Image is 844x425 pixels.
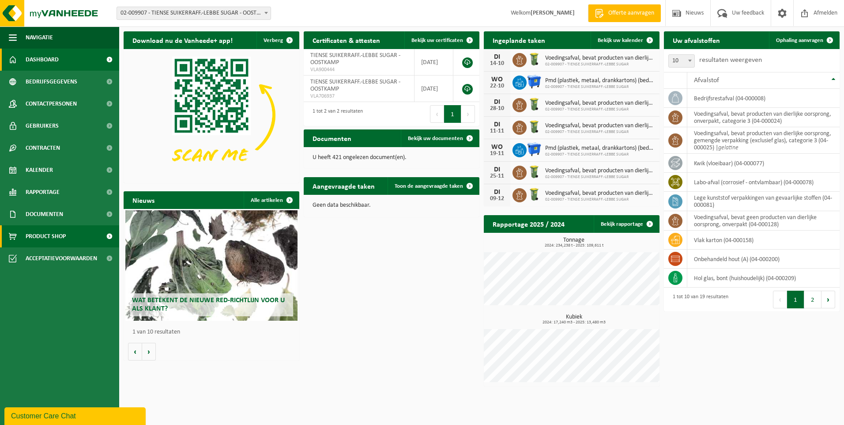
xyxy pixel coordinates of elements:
a: Bekijk uw documenten [401,129,479,147]
td: lege kunststof verpakkingen van gevaarlijke stoffen (04-000081) [687,192,840,211]
td: hol glas, bont (huishoudelijk) (04-000209) [687,269,840,288]
a: Ophaling aanvragen [769,31,839,49]
div: DI [488,166,506,173]
div: 25-11 [488,173,506,179]
span: Contracten [26,137,60,159]
p: 1 van 10 resultaten [132,329,295,335]
td: bedrijfsrestafval (04-000008) [687,89,840,108]
div: 28-10 [488,106,506,112]
td: labo-afval (corrosief - ontvlambaar) (04-000078) [687,173,840,192]
button: Verberg [256,31,298,49]
h2: Download nu de Vanheede+ app! [124,31,241,49]
img: WB-1100-HPE-BE-01 [527,142,542,157]
div: DI [488,53,506,61]
span: 02-009907 - TIENSE SUIKERRAFF.-LEBBE SUGAR [545,107,655,112]
span: Voedingsafval, bevat producten van dierlijke oorsprong, onverpakt, categorie 3 [545,55,655,62]
span: Dashboard [26,49,59,71]
td: [DATE] [414,49,453,76]
td: [DATE] [414,76,453,102]
h2: Rapportage 2025 / 2024 [484,215,573,232]
iframe: chat widget [4,406,147,425]
a: Toon de aangevraagde taken [388,177,479,195]
a: Offerte aanvragen [588,4,661,22]
div: 09-12 [488,196,506,202]
span: Voedingsafval, bevat producten van dierlijke oorsprong, onverpakt, categorie 3 [545,122,655,129]
div: WO [488,144,506,151]
img: WB-1100-HPE-BE-01 [527,74,542,89]
p: U heeft 421 ongelezen document(en). [313,155,471,161]
a: Bekijk rapportage [594,215,659,233]
h2: Uw afvalstoffen [664,31,729,49]
div: 14-10 [488,61,506,67]
span: Offerte aanvragen [606,9,656,18]
span: Kalender [26,159,53,181]
span: Bekijk uw documenten [408,136,463,141]
img: WB-0140-HPE-GN-50 [527,187,542,202]
div: DI [488,189,506,196]
button: Next [461,105,475,123]
span: Bekijk uw certificaten [411,38,463,43]
h3: Kubiek [488,314,659,325]
td: vlak karton (04-000158) [687,231,840,250]
label: resultaten weergeven [699,57,762,64]
button: Previous [430,105,444,123]
h2: Documenten [304,129,360,147]
span: Pmd (plastiek, metaal, drankkartons) (bedrijven) [545,77,655,84]
h2: Ingeplande taken [484,31,554,49]
span: VLA900444 [310,66,407,73]
button: 2 [804,291,821,308]
div: 1 tot 2 van 2 resultaten [308,104,363,124]
p: Geen data beschikbaar. [313,202,471,209]
span: Acceptatievoorwaarden [26,247,97,269]
div: DI [488,121,506,128]
span: Documenten [26,203,63,225]
span: Voedingsafval, bevat producten van dierlijke oorsprong, onverpakt, categorie 3 [545,167,655,175]
td: kwik (vloeibaar) (04-000077) [687,154,840,173]
span: Gebruikers [26,115,59,137]
button: 1 [444,105,461,123]
span: Verberg [264,38,283,43]
span: Toon de aangevraagde taken [395,183,463,189]
span: 2024: 234,238 t - 2025: 109,611 t [488,243,659,248]
span: 02-009907 - TIENSE SUIKERRAFF.-LEBBE SUGAR - OOSTKAMP [117,7,271,20]
span: 02-009907 - TIENSE SUIKERRAFF.-LEBBE SUGAR [545,62,655,67]
span: 02-009907 - TIENSE SUIKERRAFF.-LEBBE SUGAR [545,197,655,202]
span: 02-009907 - TIENSE SUIKERRAFF.-LEBBE SUGAR [545,129,655,135]
div: 1 tot 10 van 19 resultaten [668,290,728,309]
span: Voedingsafval, bevat producten van dierlijke oorsprong, onverpakt, categorie 3 [545,190,655,197]
i: gelatine [718,144,738,151]
span: Rapportage [26,181,60,203]
button: 1 [787,291,804,308]
h3: Tonnage [488,237,659,248]
span: Afvalstof [694,77,719,84]
img: WB-0140-HPE-GN-50 [527,119,542,134]
td: voedingsafval, bevat geen producten van dierlijke oorsprong, onverpakt (04-000128) [687,211,840,231]
h2: Aangevraagde taken [304,177,384,194]
h2: Certificaten & attesten [304,31,389,49]
div: DI [488,99,506,106]
span: TIENSE SUIKERRAFF.-LEBBE SUGAR - OOSTKAMP [310,52,400,66]
img: WB-0140-HPE-GN-50 [527,97,542,112]
strong: [PERSON_NAME] [531,10,575,16]
span: Navigatie [26,27,53,49]
a: Bekijk uw kalender [591,31,659,49]
span: Wat betekent de nieuwe RED-richtlijn voor u als klant? [132,297,285,312]
span: 02-009907 - TIENSE SUIKERRAFF.-LEBBE SUGAR [545,152,655,157]
td: voedingsafval, bevat producten van dierlijke oorsprong, onverpakt, categorie 3 (04-000024) [687,108,840,127]
button: Volgende [142,343,156,360]
div: 19-11 [488,151,506,157]
span: Pmd (plastiek, metaal, drankkartons) (bedrijven) [545,145,655,152]
span: 2024: 17,240 m3 - 2025: 13,480 m3 [488,320,659,325]
span: 02-009907 - TIENSE SUIKERRAFF.-LEBBE SUGAR - OOSTKAMP [117,7,271,19]
img: WB-0140-HPE-GN-50 [527,164,542,179]
td: voedingsafval, bevat producten van dierlijke oorsprong, gemengde verpakking (exclusief glas), cat... [687,127,840,154]
span: Voedingsafval, bevat producten van dierlijke oorsprong, onverpakt, categorie 3 [545,100,655,107]
span: Product Shop [26,225,66,247]
a: Wat betekent de nieuwe RED-richtlijn voor u als klant? [125,210,298,321]
img: Download de VHEPlus App [124,49,299,181]
div: 22-10 [488,83,506,89]
td: onbehandeld hout (A) (04-000200) [687,250,840,269]
span: 02-009907 - TIENSE SUIKERRAFF.-LEBBE SUGAR [545,175,655,180]
div: 11-11 [488,128,506,134]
